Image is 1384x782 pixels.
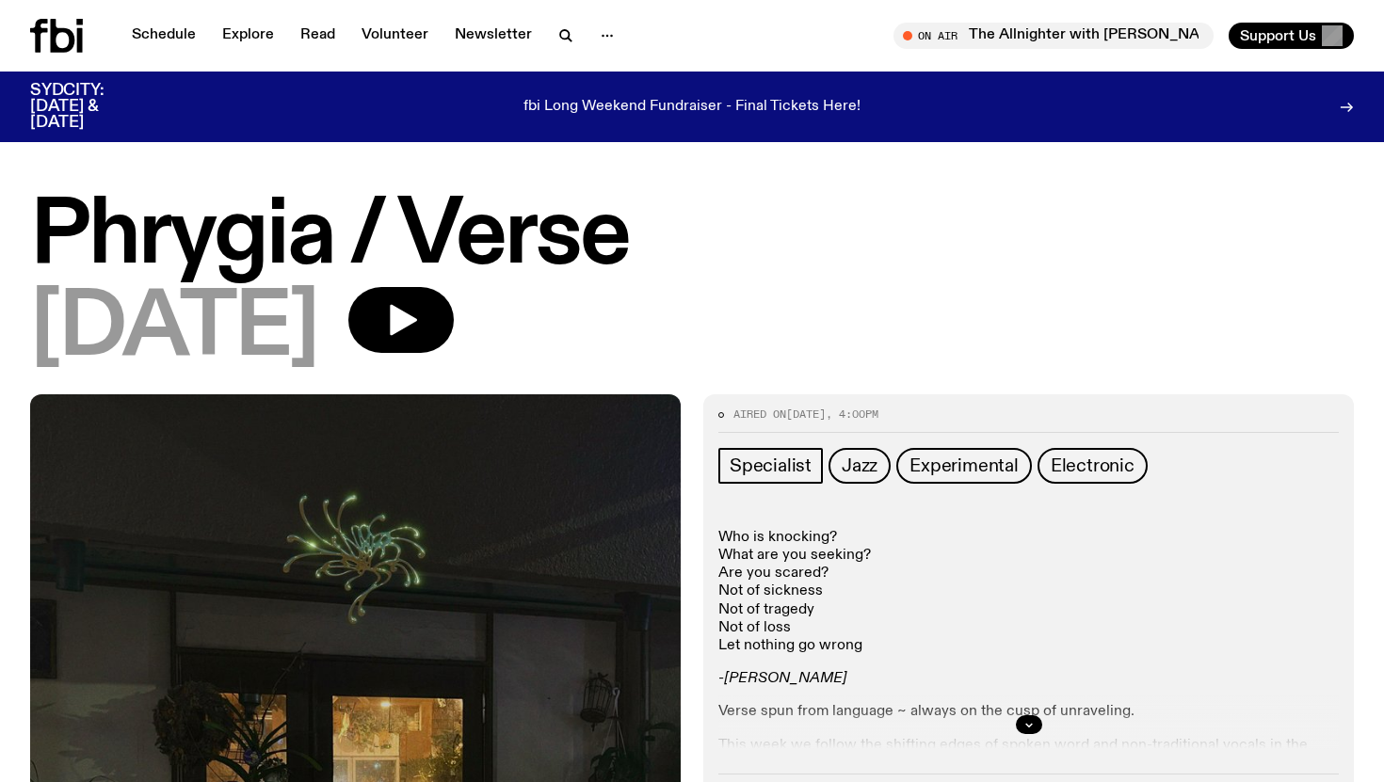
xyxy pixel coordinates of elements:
[842,455,877,476] span: Jazz
[733,407,786,422] span: Aired on
[30,195,1354,279] h1: Phrygia / Verse
[724,671,846,686] em: [PERSON_NAME]
[826,407,878,422] span: , 4:00pm
[718,670,1339,688] p: -
[1051,455,1135,476] span: Electronic
[350,23,440,49] a: Volunteer
[289,23,346,49] a: Read
[718,448,823,484] a: Specialist
[829,448,891,484] a: Jazz
[1229,23,1354,49] button: Support Us
[786,407,826,422] span: [DATE]
[211,23,285,49] a: Explore
[30,83,151,131] h3: SYDCITY: [DATE] & [DATE]
[718,529,1339,655] p: Who is knocking? What are you seeking? Are you scared? Not of sickness Not of tragedy Not of loss...
[30,287,318,372] span: [DATE]
[1240,27,1316,44] span: Support Us
[896,448,1032,484] a: Experimental
[443,23,543,49] a: Newsletter
[730,455,812,476] span: Specialist
[523,99,861,116] p: fbi Long Weekend Fundraiser - Final Tickets Here!
[1038,448,1148,484] a: Electronic
[121,23,207,49] a: Schedule
[909,455,1019,476] span: Experimental
[893,23,1214,49] button: On AirThe Allnighter with [PERSON_NAME]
